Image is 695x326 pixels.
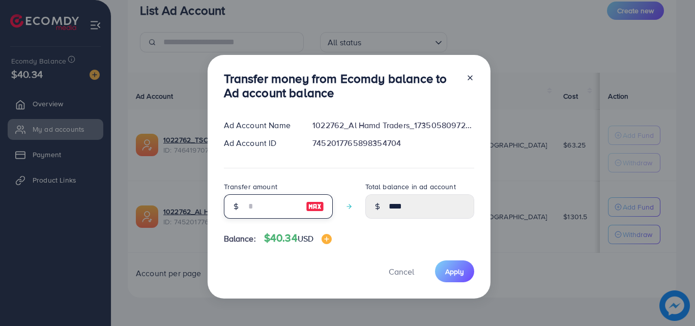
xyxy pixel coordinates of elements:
[224,233,256,245] span: Balance:
[376,260,427,282] button: Cancel
[322,234,332,244] img: image
[304,137,482,149] div: 7452017765898354704
[298,233,313,244] span: USD
[389,266,414,277] span: Cancel
[264,232,332,245] h4: $40.34
[365,182,456,192] label: Total balance in ad account
[224,182,277,192] label: Transfer amount
[435,260,474,282] button: Apply
[445,266,464,277] span: Apply
[216,137,305,149] div: Ad Account ID
[304,120,482,131] div: 1022762_Al Hamd Traders_1735058097282
[216,120,305,131] div: Ad Account Name
[306,200,324,213] img: image
[224,71,458,101] h3: Transfer money from Ecomdy balance to Ad account balance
